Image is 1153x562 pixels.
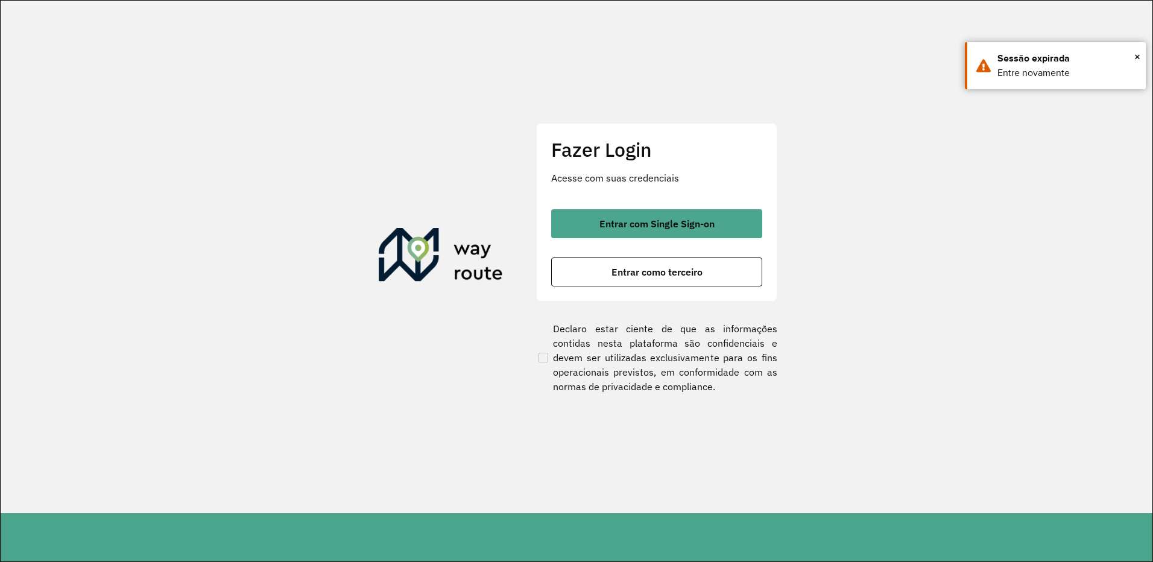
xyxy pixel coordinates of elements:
label: Declaro estar ciente de que as informações contidas nesta plataforma são confidenciais e devem se... [536,321,777,394]
span: × [1134,48,1140,66]
button: button [551,209,762,238]
p: Acesse com suas credenciais [551,171,762,185]
h2: Fazer Login [551,138,762,161]
span: Entrar como terceiro [611,267,703,277]
button: button [551,257,762,286]
button: Close [1134,48,1140,66]
div: Sessão expirada [997,51,1137,66]
img: Roteirizador AmbevTech [379,228,503,286]
div: Entre novamente [997,66,1137,80]
span: Entrar com Single Sign-on [599,219,715,229]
